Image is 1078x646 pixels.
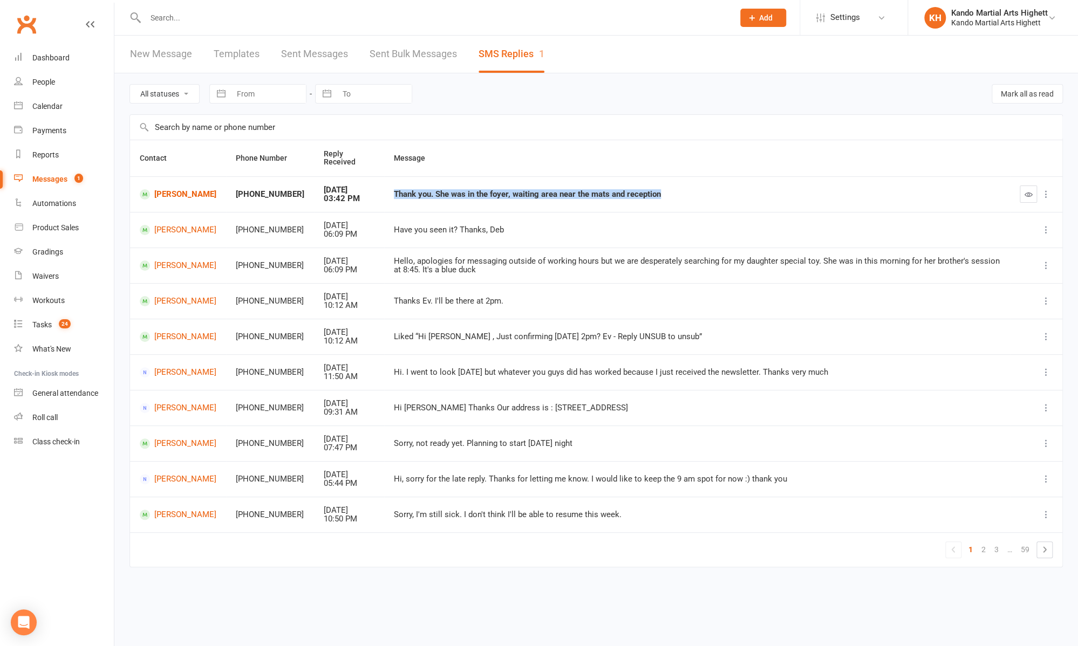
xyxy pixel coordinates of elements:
[140,225,216,235] a: [PERSON_NAME]
[226,140,314,176] th: Phone Number
[384,140,1010,176] th: Message
[32,150,59,159] div: Reports
[324,230,374,239] div: 06:09 PM
[32,102,63,111] div: Calendar
[236,439,304,448] div: [PHONE_NUMBER]
[324,185,374,195] div: [DATE]
[1016,542,1034,557] a: 59
[324,514,374,524] div: 10:50 PM
[32,223,79,232] div: Product Sales
[951,18,1048,28] div: Kando Martial Arts Highett
[394,190,1000,199] div: Thank you. She was in the foyer, waiting area near the mats and reception
[394,225,1000,235] div: Have you seen it? Thanks, Deb
[11,609,37,635] div: Open Intercom Messenger
[394,257,1000,274] div: Hello, apologies for messaging outside of working hours but we are desperately searching for my d...
[142,10,726,25] input: Search...
[324,372,374,381] div: 11:50 AM
[236,475,304,484] div: [PHONE_NUMBER]
[324,221,374,230] div: [DATE]
[14,216,114,240] a: Product Sales
[324,399,374,408] div: [DATE]
[14,94,114,119] a: Calendar
[140,510,216,520] a: [PERSON_NAME]
[236,261,304,270] div: [PHONE_NUMBER]
[394,403,1000,413] div: Hi [PERSON_NAME] Thanks Our address is : [STREET_ADDRESS]
[337,85,412,103] input: To
[951,8,1048,18] div: Kando Martial Arts Highett
[140,189,216,200] a: [PERSON_NAME]
[14,119,114,143] a: Payments
[32,53,70,62] div: Dashboard
[14,240,114,264] a: Gradings
[214,36,260,73] a: Templates
[74,174,83,183] span: 1
[14,191,114,216] a: Automations
[140,474,216,484] a: [PERSON_NAME]
[14,288,114,313] a: Workouts
[324,435,374,444] div: [DATE]
[32,296,65,305] div: Workouts
[324,265,374,274] div: 06:09 PM
[324,470,374,479] div: [DATE]
[14,313,114,337] a: Tasks 24
[32,389,98,397] div: General attendance
[1003,542,1016,557] a: …
[130,140,226,176] th: Contact
[140,403,216,413] a: [PERSON_NAME]
[32,199,76,208] div: Automations
[370,36,457,73] a: Sent Bulk Messages
[394,332,1000,341] div: Liked “Hi [PERSON_NAME] , Just confirming [DATE] 2pm? Ev - Reply UNSUB to unsub”
[236,297,304,306] div: [PHONE_NUMBER]
[32,345,71,353] div: What's New
[977,542,990,557] a: 2
[830,5,860,30] span: Settings
[394,297,1000,306] div: Thanks Ev. I'll be there at 2pm.
[13,11,40,38] a: Clubworx
[281,36,348,73] a: Sent Messages
[324,301,374,310] div: 10:12 AM
[324,443,374,452] div: 07:47 PM
[324,257,374,266] div: [DATE]
[324,506,374,515] div: [DATE]
[740,9,786,27] button: Add
[324,336,374,346] div: 10:12 AM
[14,381,114,406] a: General attendance kiosk mode
[236,510,304,519] div: [PHONE_NUMBER]
[992,84,1063,104] button: Mark all as read
[539,48,544,59] div: 1
[324,479,374,488] div: 05:44 PM
[14,143,114,167] a: Reports
[14,264,114,288] a: Waivers
[236,403,304,413] div: [PHONE_NUMBER]
[130,36,192,73] a: New Message
[32,78,55,86] div: People
[479,36,544,73] a: SMS Replies1
[32,437,80,446] div: Class check-in
[324,328,374,337] div: [DATE]
[924,7,946,29] div: KH
[14,337,114,361] a: What's New
[140,367,216,377] a: [PERSON_NAME]
[14,406,114,430] a: Roll call
[59,319,71,328] span: 24
[32,175,67,183] div: Messages
[236,190,304,199] div: [PHONE_NUMBER]
[990,542,1003,557] a: 3
[964,542,977,557] a: 1
[140,438,216,449] a: [PERSON_NAME]
[236,332,304,341] div: [PHONE_NUMBER]
[32,272,59,280] div: Waivers
[394,510,1000,519] div: Sorry, I'm still sick. I don't think I'll be able to resume this week.
[231,85,306,103] input: From
[314,140,384,176] th: Reply Received
[140,260,216,271] a: [PERSON_NAME]
[32,126,66,135] div: Payments
[32,413,58,422] div: Roll call
[324,194,374,203] div: 03:42 PM
[14,46,114,70] a: Dashboard
[394,368,1000,377] div: Hi. I went to look [DATE] but whatever you guys did has worked because I just received the newsle...
[236,368,304,377] div: [PHONE_NUMBER]
[130,115,1062,140] input: Search by name or phone number
[236,225,304,235] div: [PHONE_NUMBER]
[14,167,114,191] a: Messages 1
